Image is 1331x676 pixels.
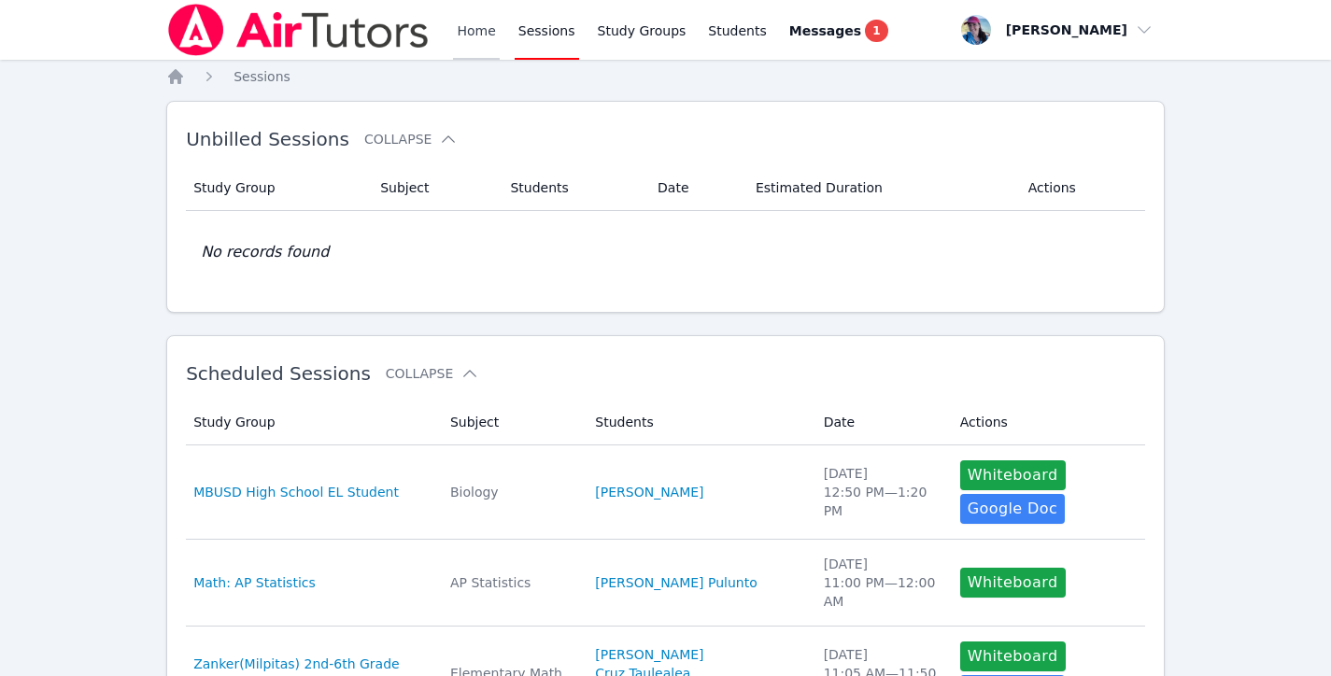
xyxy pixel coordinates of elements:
a: Google Doc [960,494,1065,524]
button: Whiteboard [960,641,1066,671]
button: Whiteboard [960,460,1066,490]
span: Messages [789,21,861,40]
span: Sessions [234,69,290,84]
th: Study Group [186,165,369,211]
div: Biology [450,483,573,501]
th: Estimated Duration [744,165,1017,211]
a: [PERSON_NAME] [595,645,703,664]
th: Actions [1017,165,1145,211]
th: Date [646,165,744,211]
td: No records found [186,211,1145,293]
th: Date [813,400,949,445]
span: 1 [865,20,887,42]
div: AP Statistics [450,573,573,592]
th: Actions [949,400,1145,445]
div: [DATE] 11:00 PM — 12:00 AM [824,555,938,611]
span: Unbilled Sessions [186,128,349,150]
div: [DATE] 12:50 PM — 1:20 PM [824,464,938,520]
a: [PERSON_NAME] Pulunto [595,573,758,592]
button: Whiteboard [960,568,1066,598]
img: Air Tutors [166,4,431,56]
a: Math: AP Statistics [193,573,316,592]
a: MBUSD High School EL Student [193,483,399,501]
a: Sessions [234,67,290,86]
nav: Breadcrumb [166,67,1165,86]
th: Study Group [186,400,439,445]
th: Subject [439,400,584,445]
button: Collapse [386,364,479,383]
a: [PERSON_NAME] [595,483,703,501]
tr: Math: AP StatisticsAP Statistics[PERSON_NAME] Pulunto[DATE]11:00 PM—12:00 AMWhiteboard [186,540,1145,627]
button: Collapse [364,130,458,148]
th: Subject [369,165,499,211]
tr: MBUSD High School EL StudentBiology[PERSON_NAME][DATE]12:50 PM—1:20 PMWhiteboardGoogle Doc [186,445,1145,540]
span: Scheduled Sessions [186,362,371,385]
th: Students [584,400,812,445]
th: Students [499,165,646,211]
